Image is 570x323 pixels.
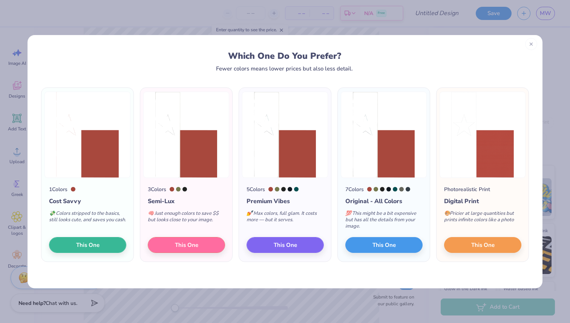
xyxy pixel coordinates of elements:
[406,187,410,191] div: 432 C
[372,240,396,249] span: This One
[341,92,427,178] img: 7 color option
[268,187,273,191] div: 7608 C
[345,237,423,253] button: This One
[242,92,328,178] img: 5 color option
[148,197,225,206] div: Semi-Lux
[49,185,67,193] div: 1 Colors
[294,187,299,191] div: 7722 C
[49,197,126,206] div: Cost Savvy
[175,240,198,249] span: This One
[143,92,229,178] img: 3 color option
[71,187,75,191] div: 7608 C
[367,187,372,191] div: 7608 C
[386,187,391,191] div: Black 6 C
[399,187,404,191] div: 417 C
[345,185,364,193] div: 7 Colors
[49,210,55,217] span: 💸
[274,240,297,249] span: This One
[247,185,265,193] div: 5 Colors
[216,66,353,72] div: Fewer colors means lower prices but also less detail.
[345,197,423,206] div: Original - All Colors
[44,92,130,178] img: 1 color option
[148,237,225,253] button: This One
[148,206,225,231] div: Just enough colors to save $$ but looks close to your image.
[380,187,385,191] div: 419 C
[182,187,187,191] div: 419 C
[148,210,154,217] span: 🧠
[440,92,526,178] img: Photorealistic preview
[444,206,521,231] div: Pricier at large quantities but prints infinite colors like a photo
[247,210,253,217] span: 💅
[281,187,286,191] div: 419 C
[393,187,397,191] div: 7722 C
[374,187,378,191] div: 5763 C
[444,210,450,217] span: 🎨
[76,240,100,249] span: This One
[345,210,351,217] span: 💯
[148,185,166,193] div: 3 Colors
[49,237,126,253] button: This One
[48,51,521,61] div: Which One Do You Prefer?
[176,187,181,191] div: 5763 C
[170,187,174,191] div: 7608 C
[444,185,490,193] div: Photorealistic Print
[247,206,324,231] div: Max colors, full glam. It costs more — but it serves.
[247,197,324,206] div: Premium Vibes
[288,187,292,191] div: Black 6 C
[345,206,423,237] div: This might be a bit expensive but has all the details from your image.
[471,240,495,249] span: This One
[247,237,324,253] button: This One
[444,197,521,206] div: Digital Print
[49,206,126,231] div: Colors stripped to the basics, still looks cute, and saves you cash.
[444,237,521,253] button: This One
[275,187,279,191] div: 5763 C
